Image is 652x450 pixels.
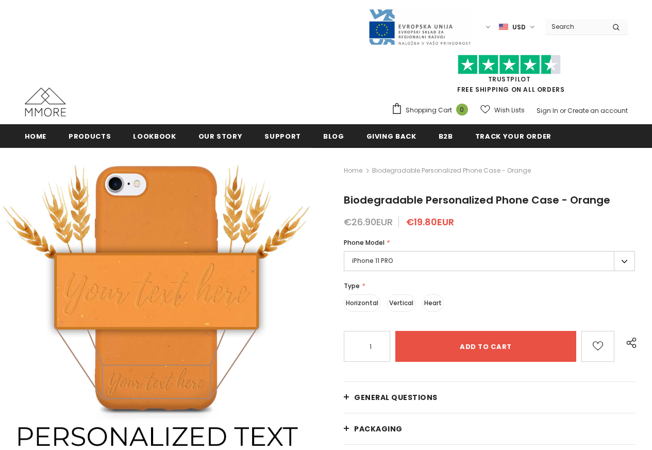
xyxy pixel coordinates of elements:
[368,8,471,46] img: Javni Razpis
[560,106,566,115] span: or
[372,164,531,177] span: Biodegradable Personalized Phone Case - Orange
[567,106,628,115] a: Create an account
[344,238,384,247] span: Phone Model
[25,124,47,147] a: Home
[264,124,301,147] a: support
[456,104,468,115] span: 0
[395,331,576,362] input: Add to cart
[344,251,635,271] label: iPhone 11 PRO
[25,88,66,116] img: MMORE Cases
[406,105,452,115] span: Shopping Cart
[545,19,605,34] input: Search Site
[344,215,393,228] span: €26.90EUR
[391,59,628,94] span: FREE SHIPPING ON ALL ORDERS
[391,103,473,118] a: Shopping Cart 0
[366,124,416,147] a: Giving back
[133,131,176,141] span: Lookbook
[344,413,635,444] a: PACKAGING
[354,424,403,434] span: PACKAGING
[133,124,176,147] a: Lookbook
[344,294,380,312] label: Horizontal
[475,131,551,141] span: Track your order
[480,101,525,119] a: Wish Lists
[458,55,561,75] img: Trust Pilot Stars
[344,382,635,413] a: General Questions
[344,281,360,290] span: Type
[439,124,453,147] a: B2B
[366,131,416,141] span: Giving back
[422,294,444,312] label: Heart
[368,22,471,31] a: Javni Razpis
[499,23,508,31] img: USD
[439,131,453,141] span: B2B
[475,124,551,147] a: Track your order
[323,131,344,141] span: Blog
[537,106,558,115] a: Sign In
[69,124,111,147] a: Products
[512,22,526,32] span: USD
[488,75,531,84] a: Trustpilot
[69,131,111,141] span: Products
[323,124,344,147] a: Blog
[354,392,438,403] span: General Questions
[198,131,243,141] span: Our Story
[406,215,454,228] span: €19.80EUR
[264,131,301,141] span: support
[344,193,610,207] span: Biodegradable Personalized Phone Case - Orange
[344,164,362,177] a: Home
[198,124,243,147] a: Our Story
[494,105,525,115] span: Wish Lists
[25,131,47,141] span: Home
[387,294,415,312] label: Vertical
